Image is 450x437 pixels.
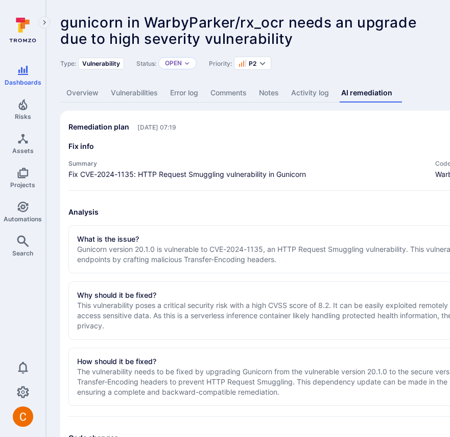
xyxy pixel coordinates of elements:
span: Automations [4,215,42,223]
a: AI remediation [335,84,398,102]
button: Expand dropdown [258,59,267,67]
span: Risks [15,113,31,120]
button: P2 [239,59,256,67]
span: Only visible to Tromzo users [137,123,176,131]
span: Projects [10,181,35,189]
div: Camilo Rivera [13,406,33,427]
span: Priority: [209,60,232,67]
button: Expand navigation menu [38,16,51,29]
h4: Summary [68,160,425,167]
a: Vulnerabilities [105,84,164,102]
h2: Why should it be fixed? [77,290,156,300]
div: Vulnerability [78,58,124,69]
span: due to high severity vulnerability [60,30,293,47]
a: Notes [253,84,285,102]
span: Search [12,249,33,257]
span: Type: [60,60,76,67]
span: P2 [249,60,256,67]
a: Error log [164,84,204,102]
a: Activity log [285,84,335,102]
span: Assets [12,147,34,155]
h2: How should it be fixed? [77,356,156,367]
span: Fix CVE-2024-1135: HTTP Request Smuggling vulnerability in Gunicorn [68,169,425,179]
img: ACg8ocJuq_DPPTkXyD9OlTnVLvDrpObecjcADscmEHLMiTyEnTELew=s96-c [13,406,33,427]
h2: Remediation plan [68,122,129,132]
a: Comments [204,84,253,102]
h2: What is the issue? [77,234,139,244]
span: gunicorn in WarbyParker/rx_ocr needs an upgrade [60,14,416,31]
span: Dashboards [5,79,41,86]
button: Expand dropdown [184,60,190,66]
a: Overview [60,84,105,102]
span: Status: [136,60,156,67]
i: Expand navigation menu [41,18,48,27]
button: Open [165,59,182,67]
